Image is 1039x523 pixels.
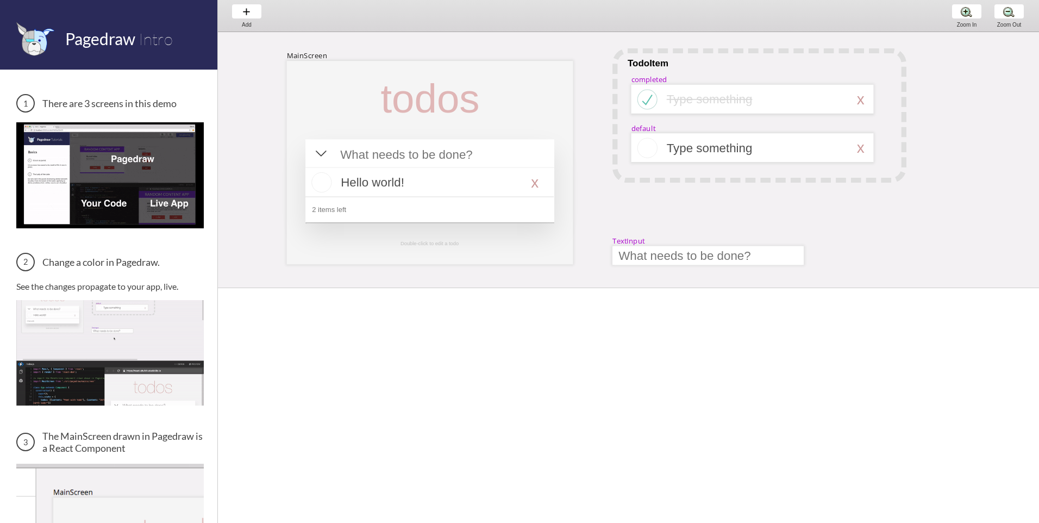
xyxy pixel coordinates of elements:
span: Intro [139,29,173,49]
img: favicon.png [16,22,54,56]
div: Zoom In [946,22,987,28]
p: See the changes propagate to your app, live. [16,281,204,291]
img: 3 screens [16,122,204,228]
img: Change a color in Pagedraw [16,300,204,406]
img: zoom-minus.png [1003,6,1015,17]
div: completed [631,74,667,84]
div: TextInput [612,236,645,246]
img: zoom-plus.png [961,6,972,17]
span: Pagedraw [65,29,135,48]
img: baseline-add-24px.svg [241,6,252,17]
h3: There are 3 screens in this demo [16,94,204,113]
h3: The MainScreen drawn in Pagedraw is a React Component [16,430,204,454]
div: MainScreen [287,51,327,60]
div: Zoom Out [988,22,1030,28]
h3: Change a color in Pagedraw. [16,253,204,271]
div: Add [226,22,267,28]
div: x [857,91,865,108]
div: x [857,139,865,157]
div: default [631,123,656,133]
